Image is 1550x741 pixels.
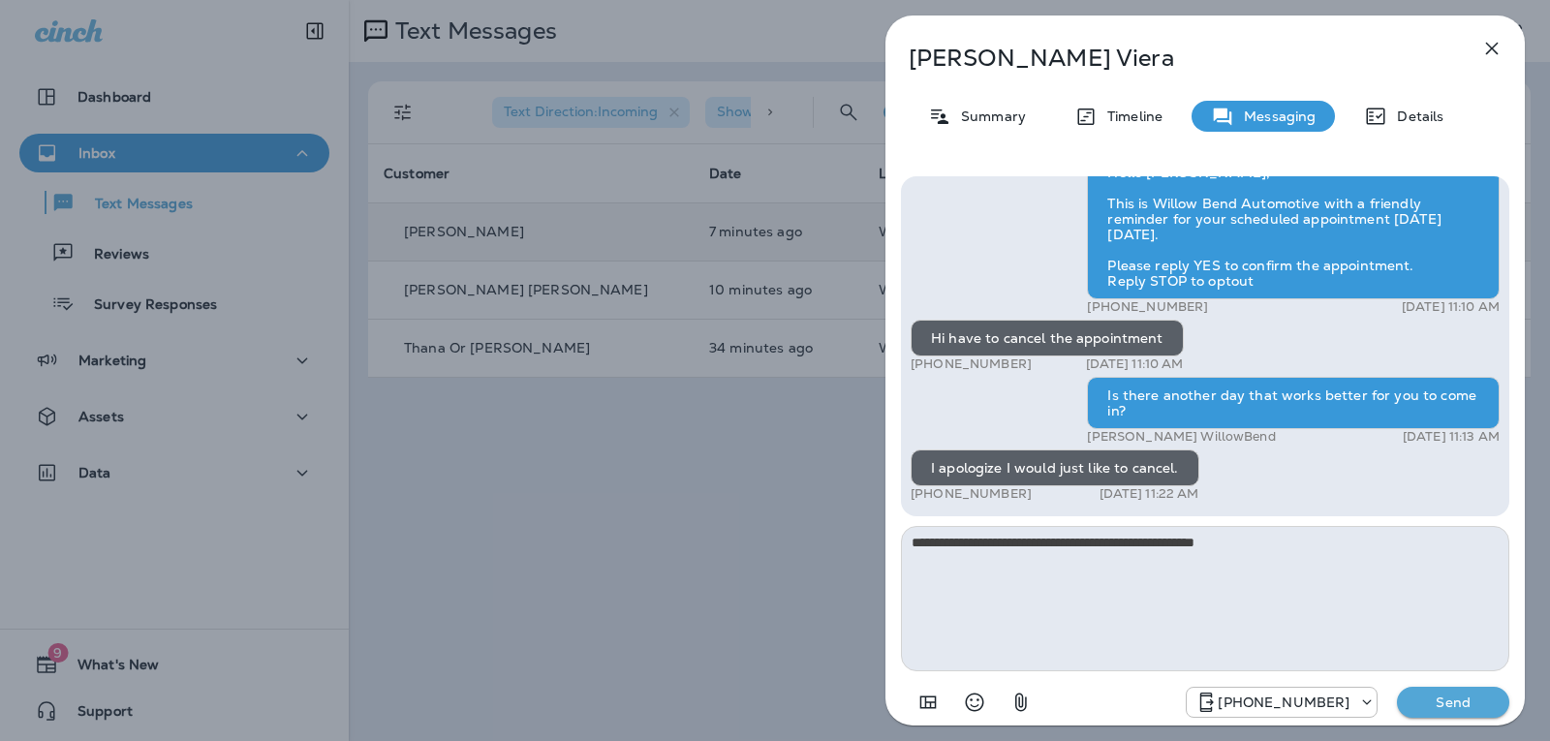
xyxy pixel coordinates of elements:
[1087,154,1500,299] div: Hello [PERSON_NAME], This is Willow Bend Automotive with a friendly reminder for your scheduled a...
[1187,691,1377,714] div: +1 (813) 497-4455
[1412,694,1494,711] p: Send
[1087,429,1275,445] p: [PERSON_NAME] WillowBend
[911,320,1184,356] div: Hi have to cancel the appointment
[1234,108,1316,124] p: Messaging
[911,449,1199,486] div: I apologize I would just like to cancel.
[951,108,1026,124] p: Summary
[1403,429,1500,445] p: [DATE] 11:13 AM
[911,486,1032,502] p: [PHONE_NUMBER]
[955,683,994,722] button: Select an emoji
[1087,377,1500,429] div: Is there another day that works better for you to come in?
[1098,108,1162,124] p: Timeline
[1402,299,1500,315] p: [DATE] 11:10 AM
[1218,695,1349,710] p: [PHONE_NUMBER]
[1086,356,1184,372] p: [DATE] 11:10 AM
[1100,486,1199,502] p: [DATE] 11:22 AM
[1387,108,1443,124] p: Details
[1087,299,1208,315] p: [PHONE_NUMBER]
[911,356,1032,372] p: [PHONE_NUMBER]
[1397,687,1509,718] button: Send
[909,683,947,722] button: Add in a premade template
[909,45,1438,72] p: [PERSON_NAME] Viera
